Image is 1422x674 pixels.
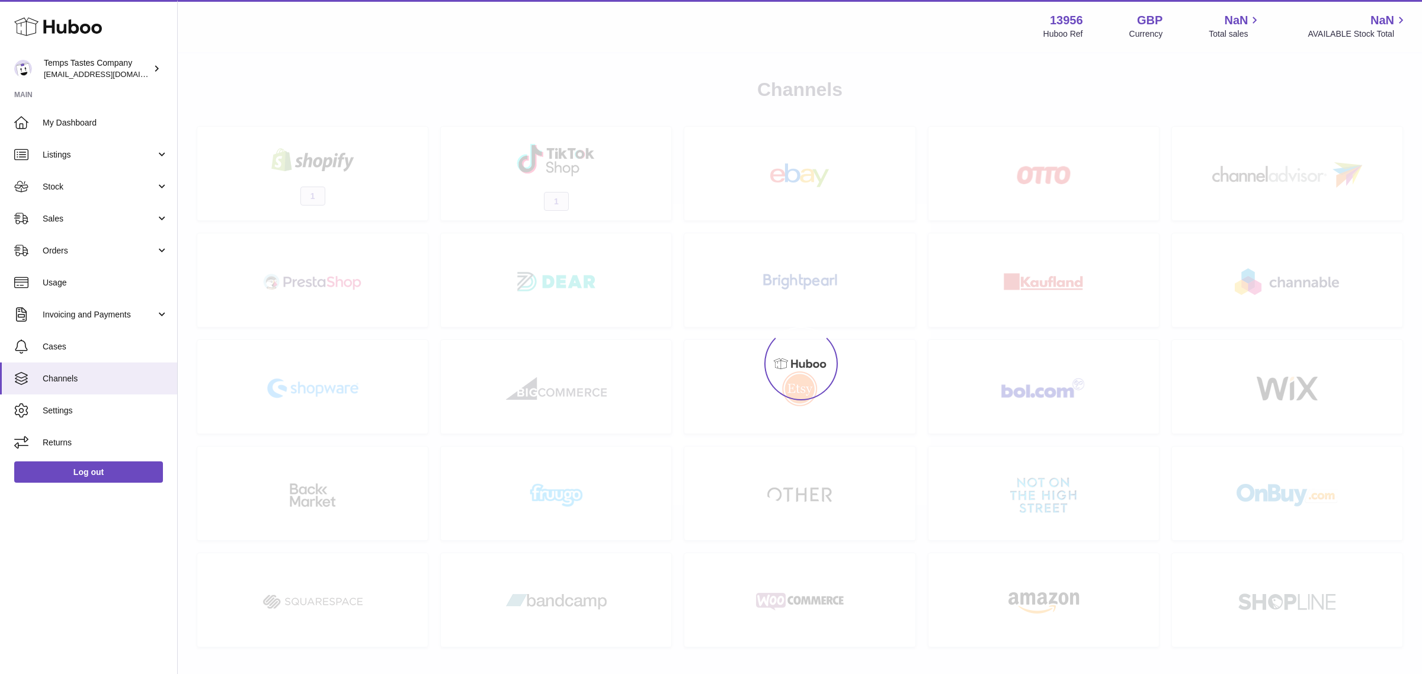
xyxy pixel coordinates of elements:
span: Total sales [1209,28,1261,40]
span: My Dashboard [43,117,168,129]
span: Orders [43,245,156,256]
span: AVAILABLE Stock Total [1308,28,1408,40]
span: Channels [43,373,168,384]
span: Listings [43,149,156,161]
div: Currency [1129,28,1163,40]
span: Invoicing and Payments [43,309,156,320]
span: Usage [43,277,168,288]
span: Sales [43,213,156,224]
span: Stock [43,181,156,192]
span: Returns [43,437,168,448]
span: NaN [1224,12,1248,28]
a: Log out [14,461,163,483]
span: NaN [1370,12,1394,28]
span: [EMAIL_ADDRESS][DOMAIN_NAME] [44,69,174,79]
span: Settings [43,405,168,416]
span: Cases [43,341,168,352]
strong: GBP [1137,12,1162,28]
strong: 13956 [1050,12,1083,28]
img: internalAdmin-13956@internal.huboo.com [14,60,32,78]
div: Huboo Ref [1043,28,1083,40]
div: Temps Tastes Company [44,57,150,80]
a: NaN AVAILABLE Stock Total [1308,12,1408,40]
a: NaN Total sales [1209,12,1261,40]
